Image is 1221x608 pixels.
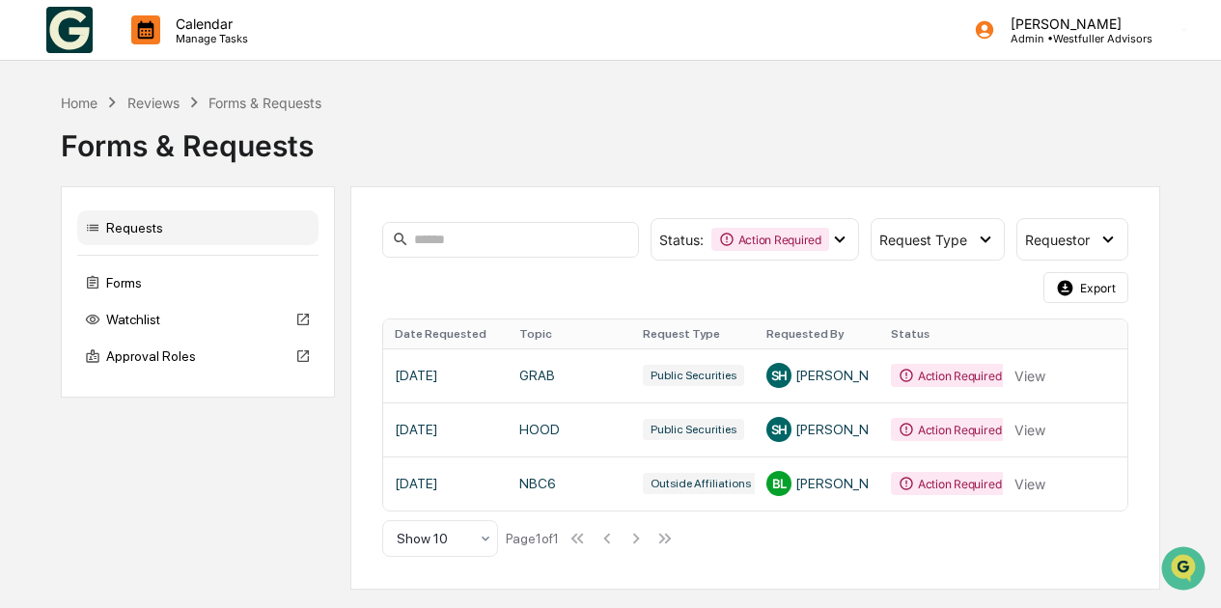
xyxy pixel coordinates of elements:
img: logo [46,7,93,53]
th: Request Type [631,319,755,348]
a: 🗄️Attestations [132,424,247,458]
span: [DATE] [171,351,210,367]
span: • [160,351,167,367]
div: [PERSON_NAME] [766,471,867,496]
p: Calendar [160,15,258,32]
td: [DATE] [383,348,507,402]
div: Action Required [891,364,1009,387]
button: View [1014,464,1045,503]
span: [PERSON_NAME] [60,351,156,367]
div: Past conversations [19,251,129,266]
button: View [1014,410,1045,449]
p: Manage Tasks [160,32,258,45]
div: [PERSON_NAME] [766,417,867,442]
img: 8933085812038_c878075ebb4cc5468115_72.jpg [41,184,75,219]
div: Start new chat [87,184,317,204]
div: Outside Affiliations [643,473,759,494]
img: Rachel Stanley [19,281,50,312]
span: Attestations [159,431,239,451]
th: Topic [508,319,631,348]
span: [PERSON_NAME] [60,299,156,315]
iframe: Open customer support [1159,544,1211,596]
button: View [1014,356,1045,395]
td: [DATE] [383,456,507,511]
td: NBC6 [508,456,631,511]
div: Public Securities [643,365,744,386]
div: Approval Roles [77,339,319,373]
p: How can we help? [19,77,351,108]
div: Forms & Requests [208,95,321,111]
div: Page 1 of 1 [506,531,559,546]
button: Start new chat [328,190,351,213]
div: SH [766,363,791,388]
p: [PERSON_NAME] [995,15,1152,32]
a: Powered byPylon [136,464,234,480]
th: Date Requested [383,319,507,348]
div: Home [61,95,97,111]
td: [DATE] [383,402,507,456]
div: Action Required [891,472,1009,495]
button: Export [1043,272,1128,303]
span: Preclearance [39,431,125,451]
div: We're available if you need us! [87,204,265,219]
td: HOOD [508,402,631,456]
a: 🖐️Preclearance [12,424,132,458]
img: Rachel Stanley [19,333,50,364]
div: BL [766,471,791,496]
div: [PERSON_NAME] [766,363,867,388]
div: Action Required [711,228,829,251]
span: Pylon [192,465,234,480]
img: 1746055101610-c473b297-6a78-478c-a979-82029cc54cd1 [19,184,54,219]
div: Watchlist [77,302,319,337]
td: GRAB [508,348,631,402]
span: [DATE] [171,299,210,315]
span: • [160,299,167,315]
div: Action Required [891,418,1009,441]
p: Admin • Westfuller Advisors [995,32,1152,45]
th: Status [879,319,1003,348]
div: Public Securities [643,419,744,440]
div: SH [766,417,791,442]
div: 🖐️ [19,433,35,449]
span: Status : [659,232,704,248]
span: Request Type [879,232,967,248]
div: Reviews [127,95,180,111]
th: Requested By [755,319,878,348]
img: Greenboard [19,19,58,58]
button: See all [299,247,351,270]
div: Requests [77,210,319,245]
div: Forms [77,265,319,300]
div: 🗄️ [140,433,155,449]
div: Forms & Requests [61,113,1160,163]
span: Requestor [1025,232,1090,248]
